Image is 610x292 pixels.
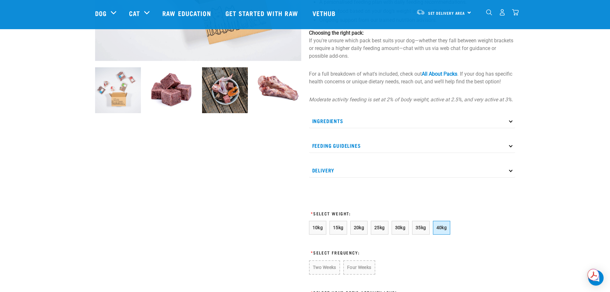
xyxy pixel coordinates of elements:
[219,0,306,26] a: Get started with Raw
[371,221,388,235] button: 25kg
[256,67,301,113] img: 1205 Veal Brisket 1pp 01
[309,29,515,60] p: If you're unsure which pack best suits your dog—whether they fall between weight brackets or requ...
[374,225,385,230] span: 25kg
[149,67,194,113] img: Cubes
[416,9,425,15] img: van-moving.png
[486,9,492,15] img: home-icon-1@2x.png
[309,211,453,216] h3: Select Weight:
[306,0,344,26] a: Vethub
[129,8,140,18] a: Cat
[433,221,451,235] button: 40kg
[95,8,107,18] a: Dog
[333,225,344,230] span: 15kg
[309,163,515,178] p: Delivery
[343,260,375,275] button: Four Weeks
[95,67,141,113] img: Dog 0 2sec
[309,114,515,128] p: Ingredients
[309,30,364,36] strong: Choosing the right pack:
[309,260,340,275] button: Two Weeks
[392,221,409,235] button: 30kg
[202,67,248,113] img: Assortment of Raw Essentials Ingredients Including, Salmon Fillet, Cubed Beef And Tripe, Turkey W...
[395,225,406,230] span: 30kg
[313,225,323,230] span: 10kg
[416,225,426,230] span: 35kg
[309,138,515,153] p: Feeding Guidelines
[309,70,515,86] p: For a full breakdown of what's included, check out . If your dog has specific health concerns or ...
[309,250,453,255] h3: Select Frequency:
[422,71,457,77] a: All About Packs
[329,221,347,235] button: 15kg
[512,9,519,16] img: home-icon@2x.png
[309,221,327,235] button: 10kg
[354,225,364,230] span: 20kg
[436,225,447,230] span: 40kg
[156,0,219,26] a: Raw Education
[412,221,430,235] button: 35kg
[309,96,513,103] em: Moderate activity feeding is set at 2% of body weight, active at 2.5%, and very active at 3%.
[428,12,465,14] span: Set Delivery Area
[499,9,506,16] img: user.png
[350,221,368,235] button: 20kg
